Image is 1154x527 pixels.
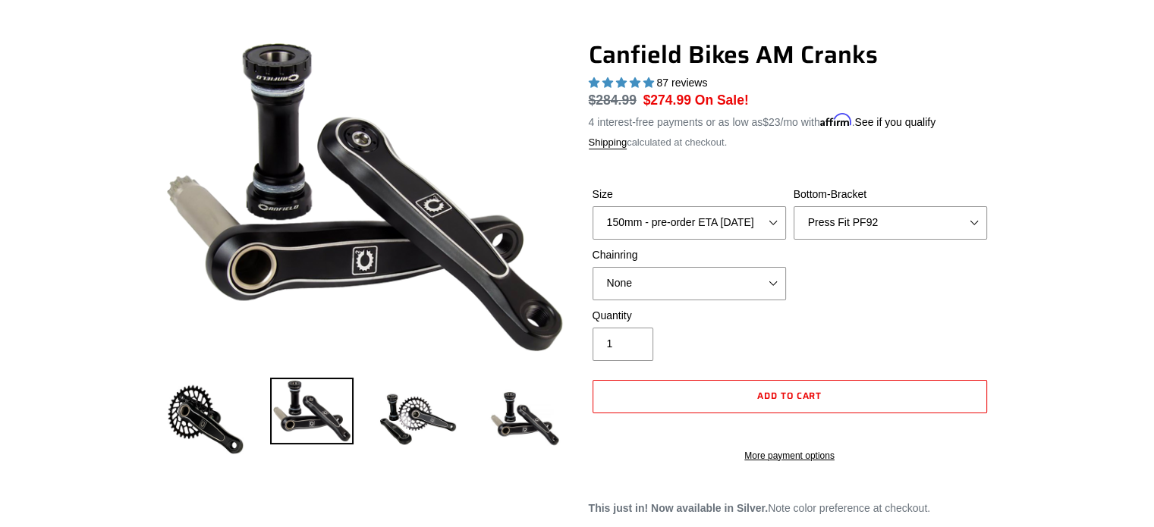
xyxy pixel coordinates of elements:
[757,388,822,403] span: Add to cart
[589,77,657,89] span: 4.97 stars
[593,187,786,202] label: Size
[593,449,987,463] a: More payment options
[589,500,991,516] p: Note color preference at checkout.
[483,378,566,461] img: Load image into Gallery viewer, CANFIELD-AM_DH-CRANKS
[589,93,637,108] s: $284.99
[589,111,936,130] p: 4 interest-free payments or as low as /mo with .
[593,247,786,263] label: Chainring
[376,378,460,461] img: Load image into Gallery viewer, Canfield Bikes AM Cranks
[589,135,991,150] div: calculated at checkout.
[589,136,627,149] a: Shipping
[820,114,852,127] span: Affirm
[854,116,935,128] a: See if you qualify - Learn more about Affirm Financing (opens in modal)
[695,90,749,110] span: On Sale!
[593,380,987,413] button: Add to cart
[643,93,691,108] span: $274.99
[656,77,707,89] span: 87 reviews
[589,40,991,69] h1: Canfield Bikes AM Cranks
[593,308,786,324] label: Quantity
[270,378,354,444] img: Load image into Gallery viewer, Canfield Cranks
[164,378,247,461] img: Load image into Gallery viewer, Canfield Bikes AM Cranks
[763,116,780,128] span: $23
[794,187,987,202] label: Bottom-Bracket
[589,502,769,514] strong: This just in! Now available in Silver.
